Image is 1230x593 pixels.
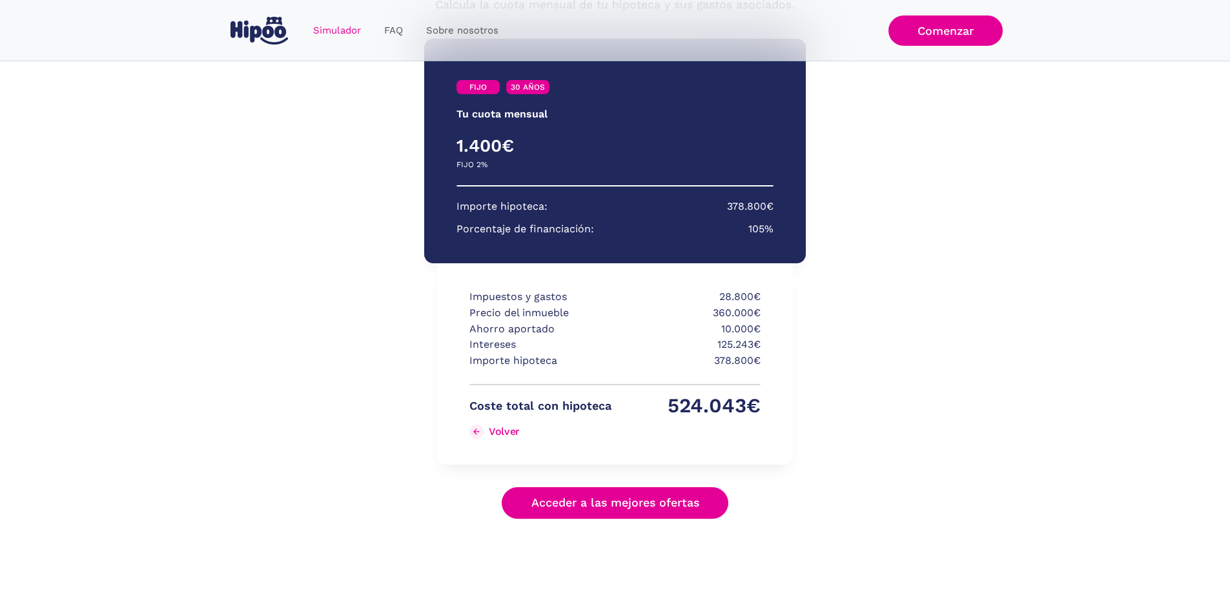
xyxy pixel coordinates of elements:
a: Comenzar [888,15,1003,46]
h4: 1.400€ [456,135,615,157]
a: Simulador [302,18,373,43]
p: 28.800€ [619,289,761,305]
p: Ahorro aportado [469,321,611,337]
p: Intereses [469,337,611,353]
p: Impuestos y gastos [469,289,611,305]
p: Importe hipoteca: [456,199,548,215]
a: Acceder a las mejores ofertas [502,487,729,519]
p: 378.800€ [619,353,761,369]
p: Importe hipoteca [469,353,611,369]
p: 360.000€ [619,305,761,321]
p: 105% [748,221,774,237]
p: Tu cuota mensual [456,106,548,123]
a: FAQ [373,18,415,43]
a: Volver [469,421,611,442]
a: 30 AÑOS [506,80,549,94]
div: Simulador Form success [325,26,906,544]
div: Volver [489,425,520,437]
p: Porcentaje de financiación: [456,221,594,237]
a: Sobre nosotros [415,18,510,43]
p: 378.800€ [727,199,774,215]
a: home [228,12,291,50]
p: 125.243€ [619,337,761,353]
a: FIJO [456,80,500,94]
p: FIJO 2% [456,157,487,173]
p: 524.043€ [619,398,761,414]
p: 10.000€ [619,321,761,337]
p: Precio del inmueble [469,305,611,321]
p: Coste total con hipoteca [469,398,611,414]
